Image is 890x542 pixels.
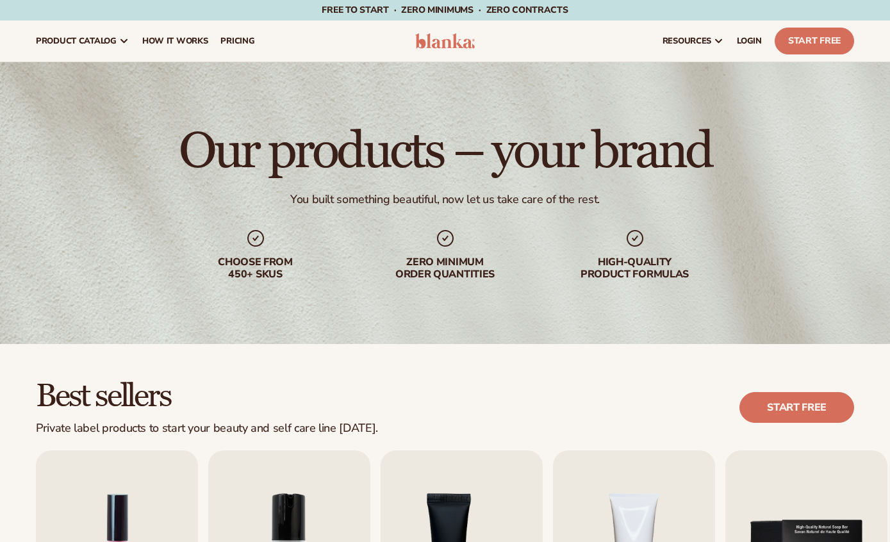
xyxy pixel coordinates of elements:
img: logo [415,33,475,49]
div: You built something beautiful, now let us take care of the rest. [290,192,600,207]
h1: Our products – your brand [179,126,711,177]
span: pricing [220,36,254,46]
a: Start free [739,392,854,423]
div: Zero minimum order quantities [363,256,527,281]
a: How It Works [136,21,215,62]
h2: Best sellers [36,380,378,414]
span: product catalog [36,36,117,46]
span: resources [663,36,711,46]
a: Start Free [775,28,854,54]
a: resources [656,21,730,62]
div: High-quality product formulas [553,256,717,281]
span: LOGIN [737,36,762,46]
a: product catalog [29,21,136,62]
a: LOGIN [730,21,768,62]
div: Private label products to start your beauty and self care line [DATE]. [36,422,378,436]
span: Free to start · ZERO minimums · ZERO contracts [322,4,568,16]
span: How It Works [142,36,208,46]
a: pricing [214,21,261,62]
div: Choose from 450+ Skus [174,256,338,281]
